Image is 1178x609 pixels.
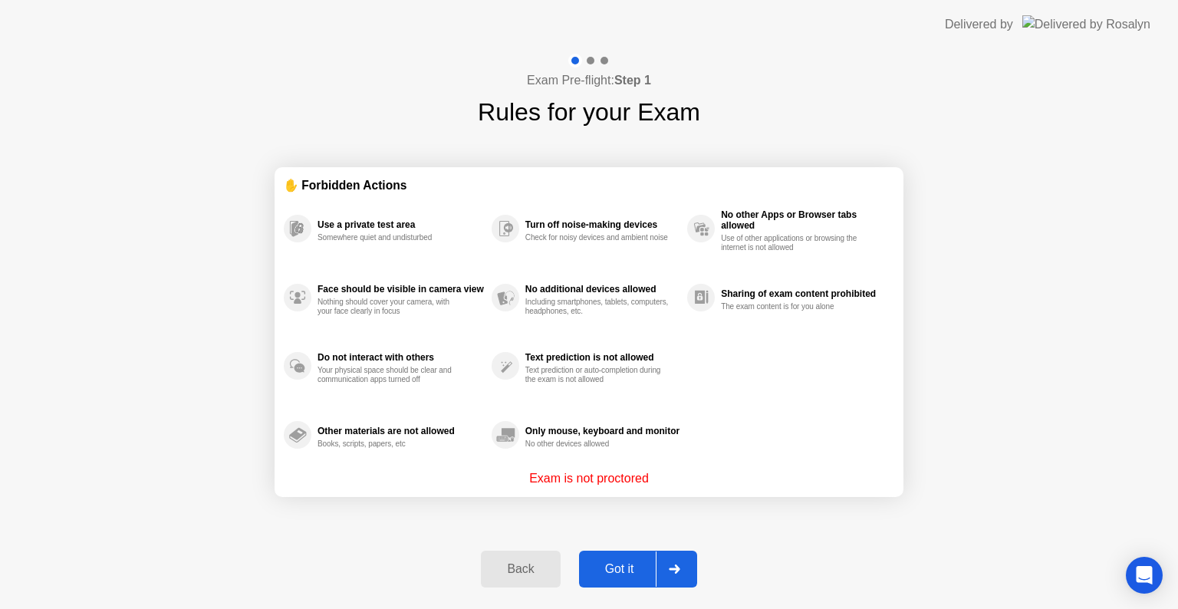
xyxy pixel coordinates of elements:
div: ✋ Forbidden Actions [284,176,894,194]
div: Including smartphones, tablets, computers, headphones, etc. [525,298,670,316]
div: No additional devices allowed [525,284,679,295]
button: Back [481,551,560,588]
div: Your physical space should be clear and communication apps turned off [318,366,462,384]
p: Exam is not proctored [529,469,649,488]
div: No other Apps or Browser tabs allowed [721,209,887,231]
div: Only mouse, keyboard and monitor [525,426,679,436]
div: Open Intercom Messenger [1126,557,1163,594]
div: Books, scripts, papers, etc [318,439,462,449]
div: Do not interact with others [318,352,484,363]
button: Got it [579,551,697,588]
div: No other devices allowed [525,439,670,449]
div: Other materials are not allowed [318,426,484,436]
div: Face should be visible in camera view [318,284,484,295]
div: Turn off noise-making devices [525,219,679,230]
div: The exam content is for you alone [721,302,866,311]
h1: Rules for your Exam [478,94,700,130]
div: Delivered by [945,15,1013,34]
div: Somewhere quiet and undisturbed [318,233,462,242]
div: Text prediction is not allowed [525,352,679,363]
div: Check for noisy devices and ambient noise [525,233,670,242]
div: Nothing should cover your camera, with your face clearly in focus [318,298,462,316]
div: Got it [584,562,656,576]
div: Use a private test area [318,219,484,230]
img: Delivered by Rosalyn [1022,15,1150,33]
div: Back [485,562,555,576]
div: Sharing of exam content prohibited [721,288,887,299]
div: Text prediction or auto-completion during the exam is not allowed [525,366,670,384]
h4: Exam Pre-flight: [527,71,651,90]
div: Use of other applications or browsing the internet is not allowed [721,234,866,252]
b: Step 1 [614,74,651,87]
